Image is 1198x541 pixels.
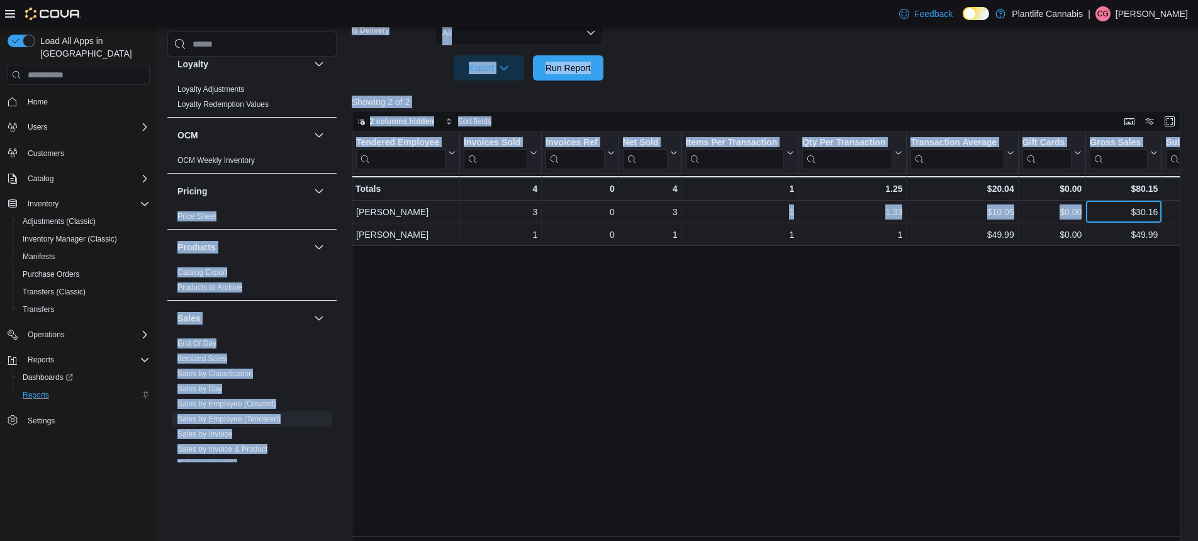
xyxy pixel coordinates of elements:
button: Pricing [311,184,327,199]
span: Export [461,55,517,81]
a: Purchase Orders [18,267,85,282]
button: Pricing [177,185,309,198]
h3: Sales [177,312,201,325]
p: | [1088,6,1090,21]
button: Purchase Orders [13,265,155,283]
span: Operations [23,327,150,342]
span: Run Report [546,62,591,74]
h3: OCM [177,129,198,142]
a: OCM Weekly Inventory [177,156,255,165]
span: Loyalty Adjustments [177,84,245,94]
button: Users [3,118,155,136]
div: Loyalty [167,82,337,117]
a: Itemized Sales [177,354,227,363]
a: Transfers (Classic) [18,284,91,299]
a: Sales by Invoice [177,430,232,438]
div: 0 [546,181,614,196]
span: Transfers [23,304,54,315]
button: OCM [311,128,327,143]
div: $0.00 [1022,181,1082,196]
div: Chris Graham [1095,6,1111,21]
button: Enter fullscreen [1162,114,1177,129]
a: Sales by Employee (Created) [177,399,276,408]
span: Sales by Employee (Created) [177,399,276,409]
a: Dashboards [18,370,78,385]
button: Catalog [23,171,59,186]
span: Reports [23,352,150,367]
div: $80.15 [1090,181,1158,196]
span: Manifests [18,249,150,264]
input: Dark Mode [963,7,989,20]
button: All [435,20,603,45]
span: Users [28,122,47,132]
button: Transfers (Classic) [13,283,155,301]
span: Home [28,97,48,107]
label: Is Delivery [352,25,389,35]
span: Dark Mode [963,20,963,21]
button: Inventory Manager (Classic) [13,230,155,248]
span: Load All Apps in [GEOGRAPHIC_DATA] [35,35,150,60]
a: Settings [23,413,60,428]
a: Sales by Day [177,384,222,393]
button: Inventory [3,195,155,213]
div: Pricing [167,209,337,229]
span: Settings [23,413,150,428]
span: Customers [23,145,150,160]
span: 2 columns hidden [370,116,434,126]
button: Adjustments (Classic) [13,213,155,230]
span: Loyalty Redemption Values [177,99,269,109]
span: Catalog [28,174,53,184]
span: Sales by Location [177,459,237,469]
span: Users [23,120,150,135]
span: Transfers [18,302,150,317]
span: Purchase Orders [18,267,150,282]
span: Sales by Day [177,384,222,394]
span: Sales by Invoice [177,429,232,439]
button: Export [454,55,524,81]
div: 1 [685,181,794,196]
span: Dashboards [23,372,73,382]
button: Reports [13,386,155,404]
a: Reports [18,388,54,403]
a: Price Sheet [177,212,216,221]
a: Transfers [18,302,59,317]
span: Home [23,94,150,109]
button: Operations [23,327,70,342]
span: Adjustments (Classic) [18,214,150,229]
a: Customers [23,146,69,161]
span: Inventory [23,196,150,211]
button: Sales [177,312,309,325]
button: Loyalty [177,58,309,70]
button: Sort fields [440,114,496,129]
button: Customers [3,143,155,162]
button: Users [23,120,52,135]
div: $20.04 [910,181,1014,196]
div: Totals [355,181,456,196]
a: Adjustments (Classic) [18,214,101,229]
span: Transfers (Classic) [23,287,86,297]
nav: Complex example [8,87,150,462]
div: 4 [622,181,677,196]
div: 4 [464,181,537,196]
span: Sales by Classification [177,369,253,379]
button: Products [311,240,327,255]
span: CG [1097,6,1109,21]
span: Itemized Sales [177,354,227,364]
span: Reports [18,388,150,403]
button: Run Report [533,55,603,81]
span: Feedback [914,8,953,20]
a: Dashboards [13,369,155,386]
span: Catalog [23,171,150,186]
button: Transfers [13,301,155,318]
a: Manifests [18,249,60,264]
div: Products [167,265,337,300]
div: 1.25 [802,181,902,196]
span: Reports [28,355,54,365]
span: End Of Day [177,338,216,349]
a: Sales by Location [177,460,237,469]
a: Loyalty Redemption Values [177,100,269,109]
span: Sort fields [458,116,491,126]
span: Products to Archive [177,282,242,293]
span: Sales by Employee (Tendered) [177,414,281,424]
button: Catalog [3,170,155,187]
